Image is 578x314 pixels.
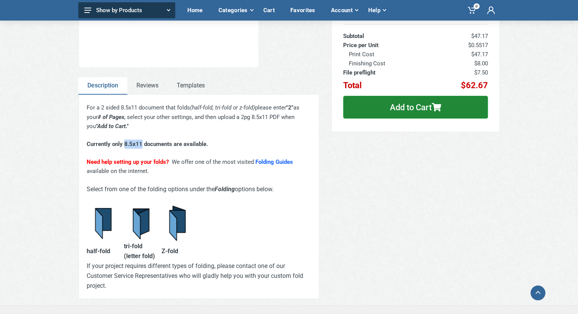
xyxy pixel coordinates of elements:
[162,247,178,255] strong: Z-fold
[343,68,431,77] th: File preflight
[96,123,128,130] strong: "Add to Cart."
[78,77,127,95] a: Description
[343,59,431,68] th: Finishing Cost
[326,2,363,18] div: Account
[343,50,431,59] th: Print Cost
[343,24,431,41] th: Subtotal
[343,77,431,90] th: Total
[87,103,311,176] div: For a 2 sided 8.5x11 document that folds please enter as your , select your other settings, and t...
[98,114,124,121] em: # of Pages
[258,2,285,18] div: Cart
[343,41,431,50] th: Price per Unit
[213,2,258,18] div: Categories
[474,69,488,76] span: $7.50
[215,186,235,193] strong: Folding
[468,42,488,49] span: $0.5517
[285,2,326,18] div: Favorites
[471,33,488,40] span: $47.17
[190,104,255,111] em: (half-fold, tri-fold or z-fold)
[286,104,293,111] strong: "2"
[363,2,391,18] div: Help
[87,159,169,165] span: Need help setting up your folds?
[471,51,488,58] span: $47.17
[461,81,488,90] span: $62.67
[255,159,293,165] a: Folding Guides
[127,77,168,95] a: Reviews
[182,2,213,18] div: Home
[87,247,110,255] strong: half-fold
[87,261,311,291] p: If your project requires different types of folding, please contact one of our Customer Service R...
[87,141,208,147] strong: Currently only 8.5x11 documents are available.
[474,60,488,67] span: $8.00
[124,243,155,260] strong: tri-fold (letter fold)
[168,77,214,95] a: Templates
[78,2,175,18] button: Show by Products
[343,96,488,119] button: Add to Cart
[473,3,480,9] span: 0
[87,184,311,291] div: Select from one of the folding options under the options below.
[87,157,311,176] p: We offer one of the most visited available on the internet.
